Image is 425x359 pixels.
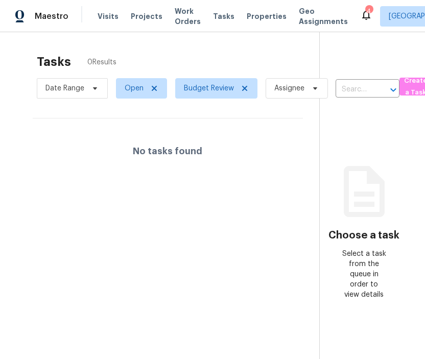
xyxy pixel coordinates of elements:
h2: Tasks [37,57,71,67]
span: Tasks [213,13,234,20]
span: Visits [98,11,119,21]
span: Geo Assignments [299,6,348,27]
span: Date Range [45,83,84,93]
button: Open [386,83,400,97]
span: 0 Results [87,57,116,67]
span: Properties [247,11,287,21]
h4: No tasks found [133,146,202,156]
span: Open [125,83,144,93]
span: Projects [131,11,162,21]
span: Assignee [274,83,304,93]
h3: Choose a task [328,230,399,241]
input: Search by address [336,82,371,98]
div: Select a task from the queue in order to view details [342,249,386,300]
span: Work Orders [175,6,201,27]
div: 4 [365,6,372,16]
span: Budget Review [184,83,234,93]
span: Maestro [35,11,68,21]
